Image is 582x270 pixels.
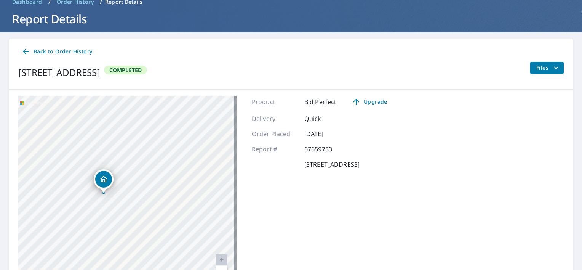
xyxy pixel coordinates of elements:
h1: Report Details [9,11,573,27]
a: Back to Order History [18,45,95,59]
p: Quick [304,114,350,123]
button: filesDropdownBtn-67659783 [530,62,564,74]
p: Order Placed [252,129,297,138]
a: Current Level 20, Zoom In Disabled [216,254,227,266]
p: Delivery [252,114,297,123]
p: Report # [252,145,297,154]
p: 67659783 [304,145,350,154]
a: Upgrade [345,96,393,108]
p: Bid Perfect [304,97,337,106]
div: Dropped pin, building 1, Residential property, 2812 Arbor St Houston, TX 77004 [94,169,114,193]
span: Upgrade [350,97,389,106]
p: Product [252,97,297,106]
div: [STREET_ADDRESS] [18,66,100,79]
p: [STREET_ADDRESS] [304,160,360,169]
span: Completed [105,66,147,74]
span: Files [536,63,561,72]
span: Back to Order History [21,47,92,56]
p: [DATE] [304,129,350,138]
